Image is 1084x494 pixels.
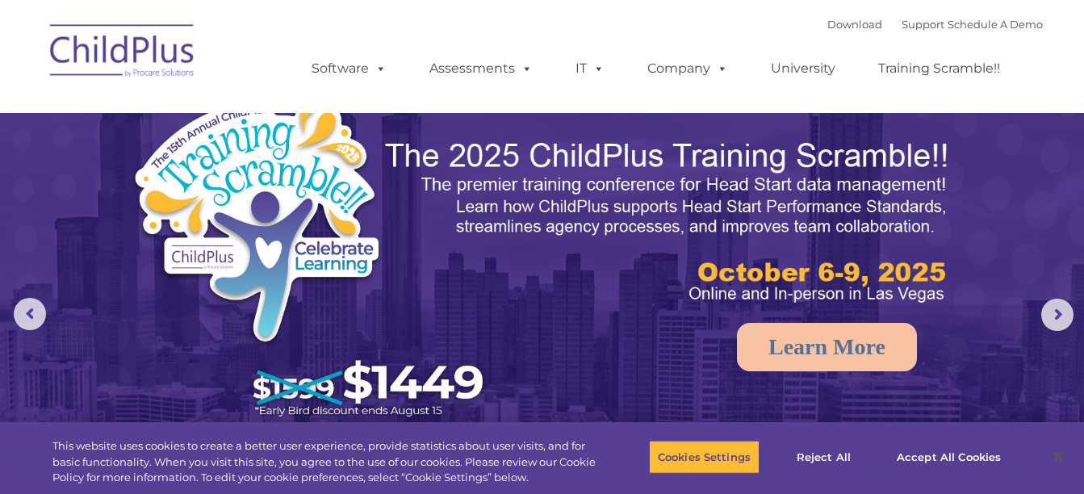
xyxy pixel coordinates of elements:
[42,13,203,94] img: ChildPlus by Procare Solutions
[827,18,882,31] a: Download
[862,52,1016,85] a: Training Scramble!!
[224,173,293,185] span: Phone number
[827,18,1043,31] font: |
[888,440,1010,474] button: Accept All Cookies
[295,52,403,85] a: Software
[649,440,760,474] button: Cookies Settings
[948,18,1043,31] a: Schedule A Demo
[755,52,852,85] a: University
[559,52,621,85] a: IT
[413,52,549,85] a: Assessments
[902,18,944,31] a: Support
[737,323,917,371] a: Learn More
[773,440,874,474] button: Reject All
[631,52,744,85] a: Company
[1040,439,1076,475] button: Close
[52,438,596,486] div: This website uses cookies to create a better user experience, provide statistics about user visit...
[224,107,274,119] span: Last name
